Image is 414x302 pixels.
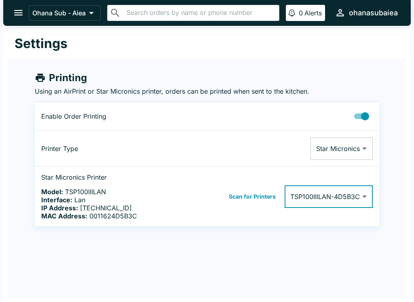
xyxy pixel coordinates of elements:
b: IP Address: [41,204,78,212]
p: Enable Order Printing [41,112,165,120]
p: 0011624D5B3C [41,212,165,220]
div: TSP100IIILAN-4D5B3C [285,185,373,208]
button: ohanasubaiea [332,4,401,21]
p: Lan [41,196,165,204]
p: [TECHNICAL_ID] [41,204,165,212]
b: Interface: [41,196,72,204]
button: open drawer [8,2,29,23]
p: Alerts [304,9,322,17]
p: Ohana Sub - Aiea [32,9,86,17]
div: Star Micronics [310,137,373,160]
h1: Settings [15,36,68,52]
h4: Printing [49,72,87,84]
p: Using an AirPrint or Star Micronics printer, orders can be printed when sent to the kitchen. [35,87,379,95]
p: Printer Type [41,145,165,153]
b: MAC Address: [41,212,87,220]
button: Scan for Printers [226,191,278,203]
input: Search orders by name or phone number [124,7,276,19]
p: 0 [299,9,303,17]
b: Model: [41,188,63,196]
p: TSP100IIILAN [41,188,165,196]
div: ohanasubaiea [349,8,398,18]
button: Ohana Sub - Aiea [29,5,101,21]
div: Available Printers [285,185,373,208]
p: Star Micronics Printer [41,173,165,181]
